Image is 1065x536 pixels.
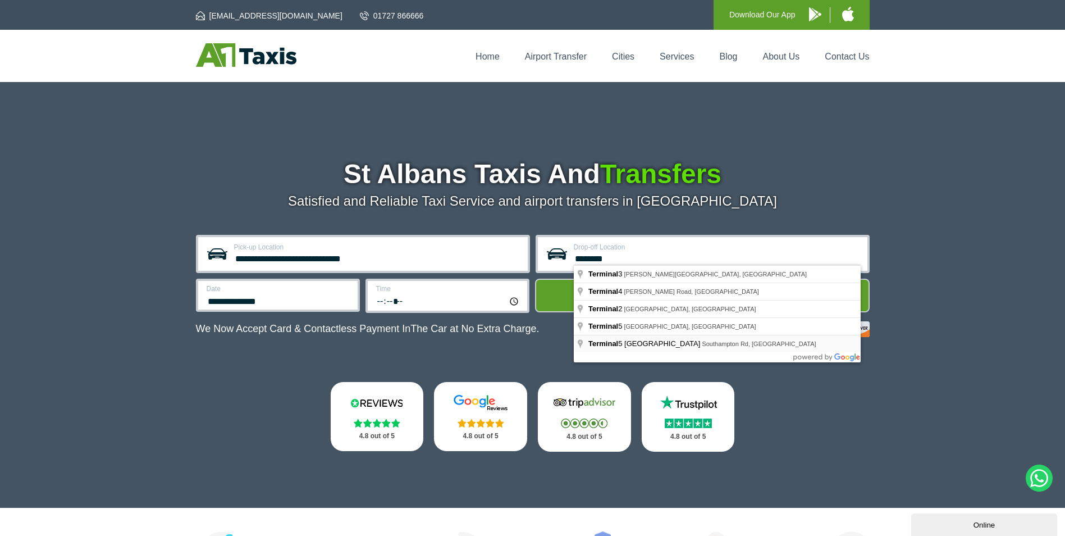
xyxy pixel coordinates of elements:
[588,287,624,296] span: 4
[588,305,618,313] span: Terminal
[551,394,618,411] img: Tripadvisor
[196,193,870,209] p: Satisfied and Reliable Taxi Service and airport transfers in [GEOGRAPHIC_DATA]
[196,161,870,188] h1: St Albans Taxis And
[588,322,624,330] span: 5
[612,52,634,61] a: Cities
[642,382,735,452] a: Trustpilot Stars 4.8 out of 5
[809,7,821,21] img: A1 Taxis Android App
[234,244,521,251] label: Pick-up Location
[360,10,424,21] a: 01727 866666
[447,394,514,411] img: Google
[196,43,296,67] img: A1 Taxis St Albans LTD
[476,52,500,61] a: Home
[196,10,342,21] a: [EMAIL_ADDRESS][DOMAIN_NAME]
[588,287,618,296] span: Terminal
[624,323,756,330] span: [GEOGRAPHIC_DATA], [GEOGRAPHIC_DATA]
[525,52,587,61] a: Airport Transfer
[196,323,540,335] p: We Now Accept Card & Contactless Payment In
[600,159,721,189] span: Transfers
[588,322,618,330] span: Terminal
[561,419,607,428] img: Stars
[588,339,702,348] span: 5 [GEOGRAPHIC_DATA]
[207,285,351,292] label: Date
[331,382,424,451] a: Reviews.io Stars 4.8 out of 5
[535,279,870,312] button: Get Quote
[574,244,861,251] label: Drop-off Location
[434,382,527,451] a: Google Stars 4.8 out of 5
[354,419,400,428] img: Stars
[446,429,515,443] p: 4.8 out of 5
[911,511,1059,536] iframe: chat widget
[588,339,618,348] span: Terminal
[624,288,758,295] span: [PERSON_NAME] Road, [GEOGRAPHIC_DATA]
[588,305,624,313] span: 2
[588,270,618,278] span: Terminal
[825,52,869,61] a: Contact Us
[538,382,631,452] a: Tripadvisor Stars 4.8 out of 5
[376,285,520,292] label: Time
[702,340,816,347] span: Southampton Rd, [GEOGRAPHIC_DATA]
[624,271,807,278] span: [PERSON_NAME][GEOGRAPHIC_DATA], [GEOGRAPHIC_DATA]
[624,306,756,312] span: [GEOGRAPHIC_DATA], [GEOGRAPHIC_DATA]
[343,429,412,443] p: 4.8 out of 5
[842,7,854,21] img: A1 Taxis iPhone App
[665,419,712,428] img: Stars
[719,52,737,61] a: Blog
[343,394,410,411] img: Reviews.io
[410,323,539,334] span: The Car at No Extra Charge.
[655,394,722,411] img: Trustpilot
[729,8,796,22] p: Download Our App
[763,52,800,61] a: About Us
[588,270,624,278] span: 3
[660,52,694,61] a: Services
[654,430,723,444] p: 4.8 out of 5
[458,419,504,428] img: Stars
[550,430,619,444] p: 4.8 out of 5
